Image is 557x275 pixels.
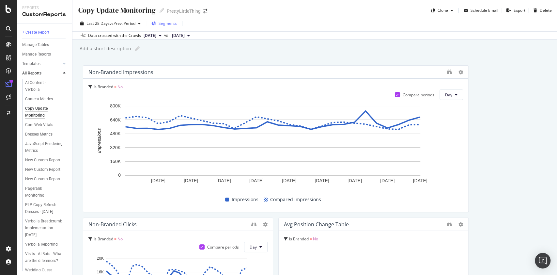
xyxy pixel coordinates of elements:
[164,32,169,38] span: vs
[118,173,121,178] text: 0
[25,218,68,238] a: Verbolia Breadcrumb Implementation - [DATE]
[110,104,121,109] text: 800K
[25,79,68,93] a: AI Content - Verbolia
[110,159,121,164] text: 160K
[25,218,64,238] div: Verbolia Breadcrumb Implementation - February 2024
[22,5,67,11] div: Reports
[440,89,463,100] button: Day
[413,178,427,183] text: [DATE]
[25,121,53,128] div: Core Web Vitals
[22,60,40,67] div: Templates
[135,46,140,51] i: Edit report name
[86,21,110,26] span: Last 28 Days
[25,105,68,119] a: Copy Update Monitoring
[97,128,102,153] text: Impressions
[25,176,60,183] div: New Custom Report
[25,202,68,215] a: PLP Copy Refresh - Dresses - [DATE]
[535,253,550,268] div: Open Intercom Messenger
[149,18,179,29] button: Segments
[22,29,49,36] div: + Create Report
[78,5,156,15] div: Copy Update Monitoring
[78,18,143,29] button: Last 28 DaysvsPrev. Period
[313,236,318,242] span: No
[25,241,68,248] a: Verbolia Reporting
[83,65,469,212] div: Non-branded ImpressionsIs Branded = NoCompare periodsDayA chart.ImpressionsCompared Impressions
[504,5,525,16] button: Export
[461,5,498,16] button: Schedule Email
[110,145,121,150] text: 320K
[22,51,68,58] a: Manage Reports
[88,69,153,75] div: Non-branded Impressions
[22,51,51,58] div: Manage Reports
[25,202,64,215] div: PLP Copy Refresh - Dresses - February 2024
[25,96,53,103] div: Content Metrics
[25,157,68,164] a: New Custom Report
[270,196,321,203] span: Compared Impressions
[250,244,257,250] span: Day
[25,157,60,164] div: New Custom Report
[249,178,264,183] text: [DATE]
[445,92,452,98] span: Day
[169,32,193,40] button: [DATE]
[25,166,68,173] a: New Custom Report
[22,60,61,67] a: Templates
[438,8,448,13] div: Clone
[94,236,113,242] span: Is Branded
[184,178,198,183] text: [DATE]
[25,251,68,264] a: Visits - AI Bots - What are the diferences?
[97,256,104,261] text: 20K
[110,131,121,136] text: 480K
[151,178,165,183] text: [DATE]
[22,41,49,48] div: Manage Tables
[348,178,362,183] text: [DATE]
[117,84,123,89] span: No
[216,178,231,183] text: [DATE]
[25,79,61,93] div: AI Content - Verbolia
[94,84,113,89] span: Is Branded
[514,8,525,13] div: Export
[284,221,349,228] div: Avg Position Change Table
[144,33,156,39] span: 2025 Aug. 29th
[25,176,68,183] a: New Custom Report
[25,166,60,173] div: New Custom Report
[380,178,395,183] text: [DATE]
[447,221,452,227] div: binoculars
[110,21,135,26] span: vs Prev. Period
[403,92,434,98] div: Compare periods
[232,196,258,203] span: Impressions
[310,236,312,242] span: =
[117,236,123,242] span: No
[22,70,41,77] div: All Reports
[251,221,256,227] div: binoculars
[167,8,201,14] div: PrettyLittleThing
[114,84,116,89] span: =
[159,21,177,26] span: Segments
[97,270,104,274] text: 16K
[531,5,552,16] button: Delete
[25,121,68,128] a: Core Web Vitals
[25,140,68,154] a: JavaScript Rendering Metrics
[114,236,116,242] span: =
[540,8,552,13] div: Delete
[429,5,456,16] button: Clone
[25,96,68,103] a: Content Metrics
[88,221,137,228] div: Non-branded Clicks
[160,8,164,13] i: Edit report name
[25,140,63,154] div: JavaScript Rendering Metrics
[289,236,309,242] span: Is Branded
[25,105,62,119] div: Copy Update Monitoring
[22,70,61,77] a: All Reports
[25,131,68,138] a: Dresses Metrics
[22,11,67,18] div: CustomReports
[471,8,498,13] div: Schedule Email
[203,9,207,13] div: arrow-right-arrow-left
[25,185,68,199] a: Pagerank Monitoring
[88,103,457,189] svg: A chart.
[172,33,185,39] span: 2025 Aug. 1st
[447,69,452,74] div: binoculars
[25,131,53,138] div: Dresses Metrics
[25,251,64,264] div: Visits - AI Bots - What are the diferences?
[88,33,141,39] div: Data crossed with the Crawls
[79,45,131,52] div: Add a short description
